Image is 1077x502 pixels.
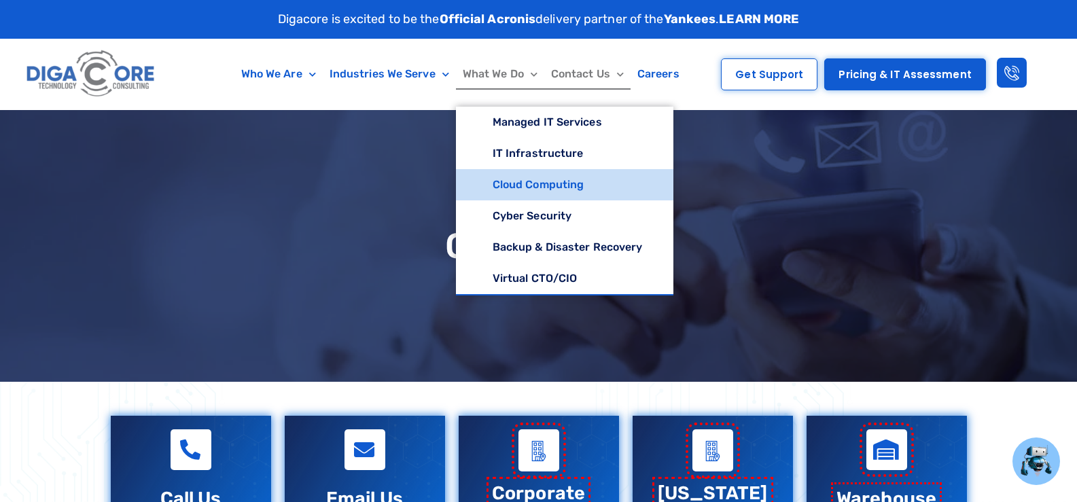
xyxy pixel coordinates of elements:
[631,58,686,90] a: Careers
[456,138,674,169] a: IT Infrastructure
[456,107,674,138] a: Managed IT Services
[824,58,985,90] a: Pricing & IT Assessment
[234,58,323,90] a: Who We Are
[215,58,705,90] nav: Menu
[440,12,536,26] strong: Official Acronis
[664,12,716,26] strong: Yankees
[323,58,456,90] a: Industries We Serve
[735,69,803,79] span: Get Support
[456,232,674,263] a: Backup & Disaster Recovery
[692,429,733,471] a: Virginia Office
[456,107,674,295] ul: What We Do
[719,12,799,26] a: LEARN MORE
[345,429,385,470] a: Email Us
[456,169,674,200] a: Cloud Computing
[456,200,674,232] a: Cyber Security
[721,58,817,90] a: Get Support
[23,46,159,103] img: Digacore logo 1
[171,429,211,470] a: Call Us
[456,263,674,294] a: Virtual CTO/CIO
[838,69,971,79] span: Pricing & IT Assessment
[278,10,800,29] p: Digacore is excited to be the delivery partner of the .
[456,58,544,90] a: What We Do
[518,429,559,471] a: Corporate Office
[104,227,974,266] h1: Contact us
[866,429,907,470] a: Warehouse
[544,58,631,90] a: Contact Us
